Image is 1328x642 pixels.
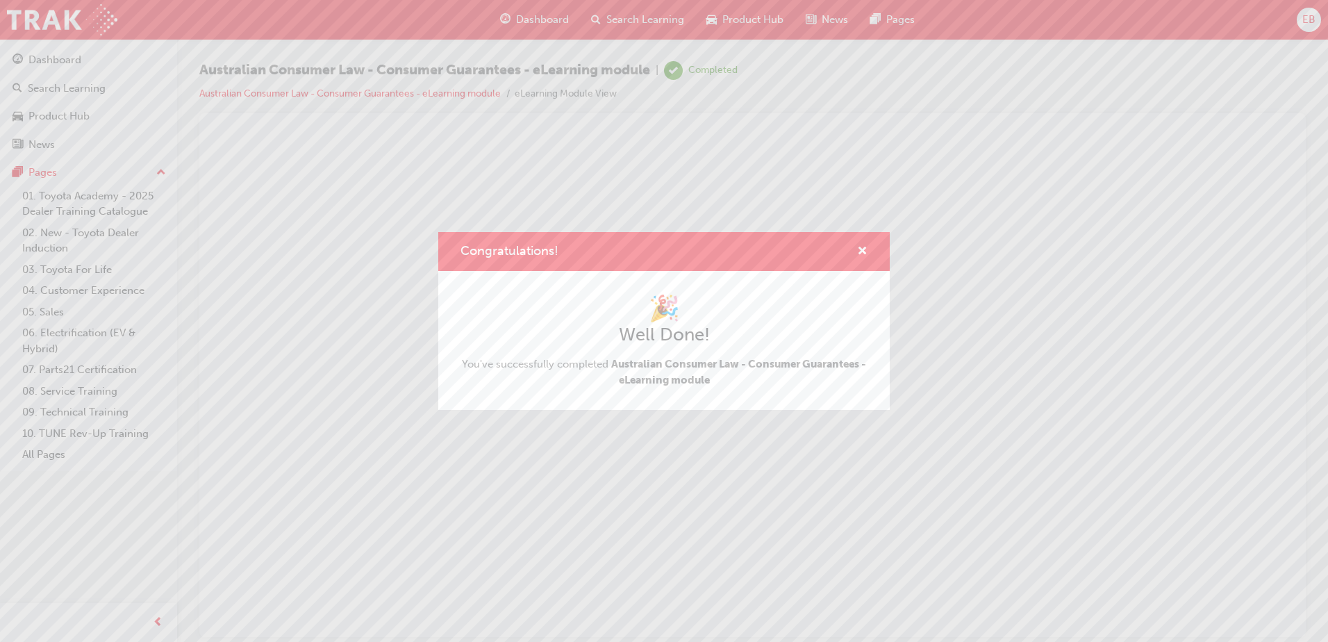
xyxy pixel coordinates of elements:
span: Congratulations! [460,243,558,258]
h2: Well Done! [460,324,868,346]
div: 👋 Bye! [6,208,1079,233]
span: You've successfully completed [460,356,868,388]
span: Australian Consumer Law - Consumer Guarantees - eLearning module [611,358,866,386]
h1: 🎉 [460,293,868,324]
div: You may now leave this page. [6,247,1079,263]
button: cross-icon [857,243,868,261]
span: cross-icon [857,246,868,258]
div: Congratulations! [438,232,890,411]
